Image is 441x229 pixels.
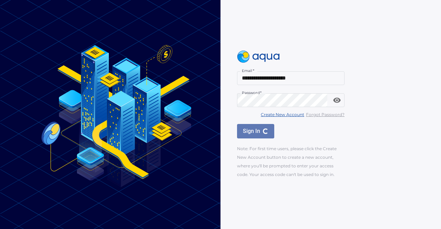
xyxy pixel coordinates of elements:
[261,112,304,117] u: Create New Account
[330,93,344,107] button: toggle password visibility
[306,112,345,117] u: Forgot Password?
[242,90,261,95] label: Password
[237,51,280,63] img: logo
[237,146,337,177] span: Note: For first time users, please click the Create New Account button to create a new account, w...
[242,68,254,73] label: Email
